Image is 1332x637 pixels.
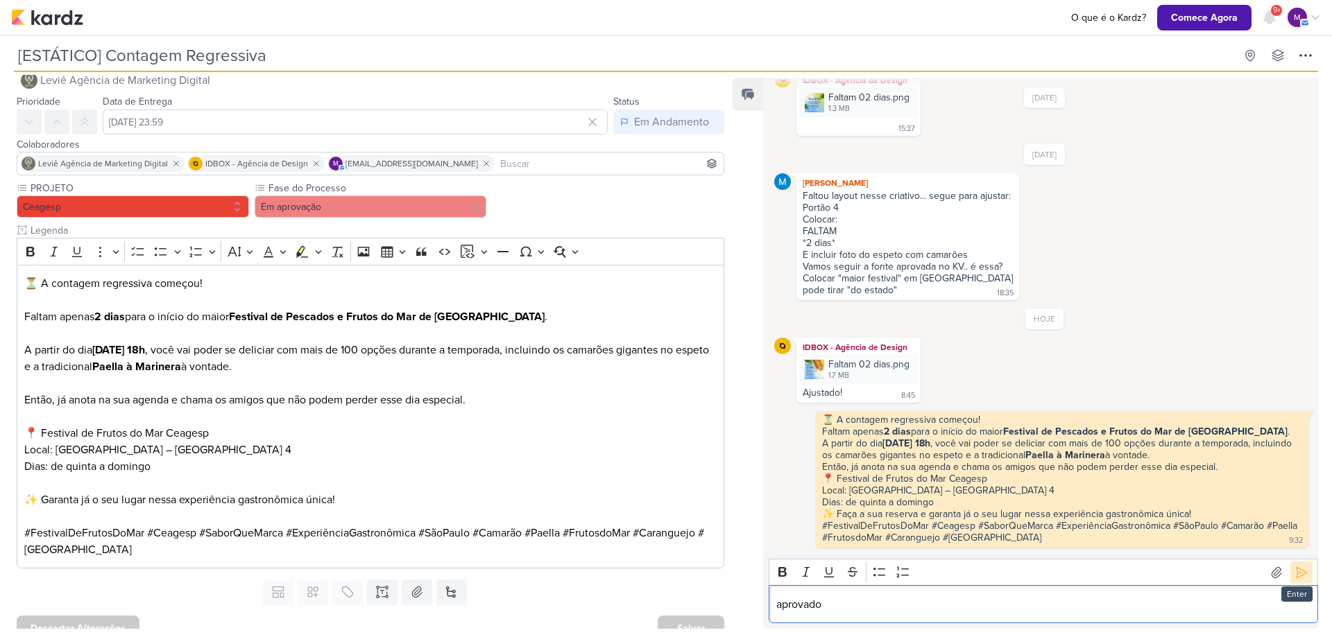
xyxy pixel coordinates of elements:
span: [EMAIL_ADDRESS][DOMAIN_NAME] [345,157,478,170]
div: Faltam 02 dias.png [828,90,910,105]
strong: 2 dias [94,310,125,324]
p: aprovado [776,596,1311,613]
strong: Festival de Pescados e Frutos do Mar de [GEOGRAPHIC_DATA] [1003,426,1288,437]
button: Ceagesp [17,195,249,218]
strong: [DATE] 18h [882,437,930,449]
div: pode tirar "do estado" [803,284,897,296]
img: IDBOX - Agência de Design [774,71,791,87]
img: IDBOX - Agência de Design [189,157,203,171]
div: Vamos seguir a fonte aprovada no KV.. é essa? [803,261,1013,272]
p: m [333,161,339,168]
div: Colocar: [803,213,1013,225]
div: Faltou layout nesse criativo... segue para ajustar: [803,190,1013,202]
input: Kard Sem Título [14,43,1235,68]
div: Editor toolbar [769,559,1318,586]
div: 1.7 MB [828,370,910,381]
img: kardz.app [11,9,83,26]
span: IDBOX - Agência de Design [205,157,308,170]
label: PROJETO [29,181,249,195]
div: Enter [1281,586,1313,602]
div: Colocar "maior festival" em [GEOGRAPHIC_DATA] [803,272,1013,284]
p: #FestivalDeFrutosDoMar #Ceagesp #SaborQueMarca #ExperiênciaGastronômica #SãoPaulo #Camarão #Paell... [24,525,717,558]
div: mlegnaioli@gmail.com [1288,8,1307,27]
p: ⏳ A contagem regressiva começou! [24,275,717,292]
input: Buscar [497,155,721,172]
div: 📍 Festival de Frutos do Mar Ceagesp Local: [GEOGRAPHIC_DATA] – [GEOGRAPHIC_DATA] 4 Dias: de quint... [822,473,1302,508]
div: Faltam 02 dias.png [799,354,918,384]
img: Leviê Agência de Marketing Digital [22,157,35,171]
span: 9+ [1273,5,1281,16]
img: Leviê Agência de Marketing Digital [21,72,37,89]
img: IDBOX - Agência de Design [774,338,791,354]
div: ✨ Faça a sua reserva e garanta já o seu lugar nessa experiência gastronômica única! [822,508,1302,520]
div: Portão 4 [803,202,1013,213]
strong: Paella à Marinera [1025,449,1105,461]
img: 5MWSkvWv8SwkLVXPycSQteefh9gZe58oB9HR1MtE.png [805,93,824,112]
strong: [DATE] 18h [92,343,145,357]
strong: Paella à Marinera [92,360,181,374]
label: Prioridade [17,96,60,107]
p: 📍 Festival de Frutos do Mar Ceagesp Local: [GEOGRAPHIC_DATA] – [GEOGRAPHIC_DATA] 4 Dias: de quint... [24,425,717,475]
p: m [1294,11,1301,24]
button: Em aprovação [255,195,487,218]
div: Editor editing area: main [17,265,724,569]
div: Faltam apenas para o início do maior . [822,426,1302,437]
div: Então, já anota na sua agenda e chama os amigos que não podem perder esse dia especial. [822,461,1302,473]
img: MARIANA MIRANDA [774,173,791,190]
div: IDBOX - Agência de Design [799,340,918,354]
strong: 2 dias [884,426,911,437]
div: E incluir foto do espeto com camarões [803,249,1013,261]
div: Em Andamento [634,114,709,130]
p: Então, já anota na sua agenda e chama os amigos que não podem perder esse dia especial. [24,392,717,408]
p: Faltam apenas para o início do maior . [24,292,717,325]
div: #FestivalDeFrutosDoMar #Ceagesp #SaborQueMarca #ExperiênciaGastronômica #SãoPaulo #Camarão #Paell... [822,520,1300,543]
div: [PERSON_NAME] [799,176,1016,190]
div: Editor editing area: main [769,585,1318,623]
img: cpaqFEtAj5FdFm6FT1HdZ9iBjT4hyo5Lr11gT4Sr.png [805,360,824,379]
label: Data de Entrega [103,96,172,107]
strong: Festival de Pescados e Frutos do Mar de [GEOGRAPHIC_DATA] [229,310,545,324]
button: Leviê Agência de Marketing Digital [17,68,724,93]
div: FALTAM *2 dias* [803,225,1013,249]
span: Leviê Agência de Marketing Digital [40,72,210,89]
input: Texto sem título [28,223,724,238]
p: A partir do dia , você vai poder se deliciar com mais de 100 opções durante a temporada, incluind... [24,342,717,375]
div: Editor toolbar [17,238,724,265]
label: Status [613,96,640,107]
a: O que é o Kardz? [1066,10,1152,25]
div: 18:35 [997,288,1014,299]
input: Select a date [103,110,608,134]
div: Ajustado! [803,387,842,399]
div: 1.3 MB [828,103,910,114]
div: IDBOX - Agência de Design [799,73,918,87]
div: 8:45 [901,390,915,401]
label: Fase do Processo [267,181,487,195]
div: 9:32 [1289,535,1303,546]
div: Colaboradores [17,137,724,152]
span: Leviê Agência de Marketing Digital [38,157,168,170]
div: ⏳ A contagem regressiva começou! [822,414,1302,426]
div: 15:37 [898,123,915,134]
div: Faltam 02 dias.png [799,87,918,117]
button: Comece Agora [1157,5,1252,30]
button: Em Andamento [613,110,724,134]
div: Faltam 02 dias.png [828,357,910,372]
div: mlegnaioli@gmail.com [329,157,343,171]
div: A partir do dia , você vai poder se deliciar com mais de 100 opções durante a temporada, incluind... [822,437,1302,461]
p: ✨ Garanta já o seu lugar nessa experiência gastronômica única! [24,491,717,508]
